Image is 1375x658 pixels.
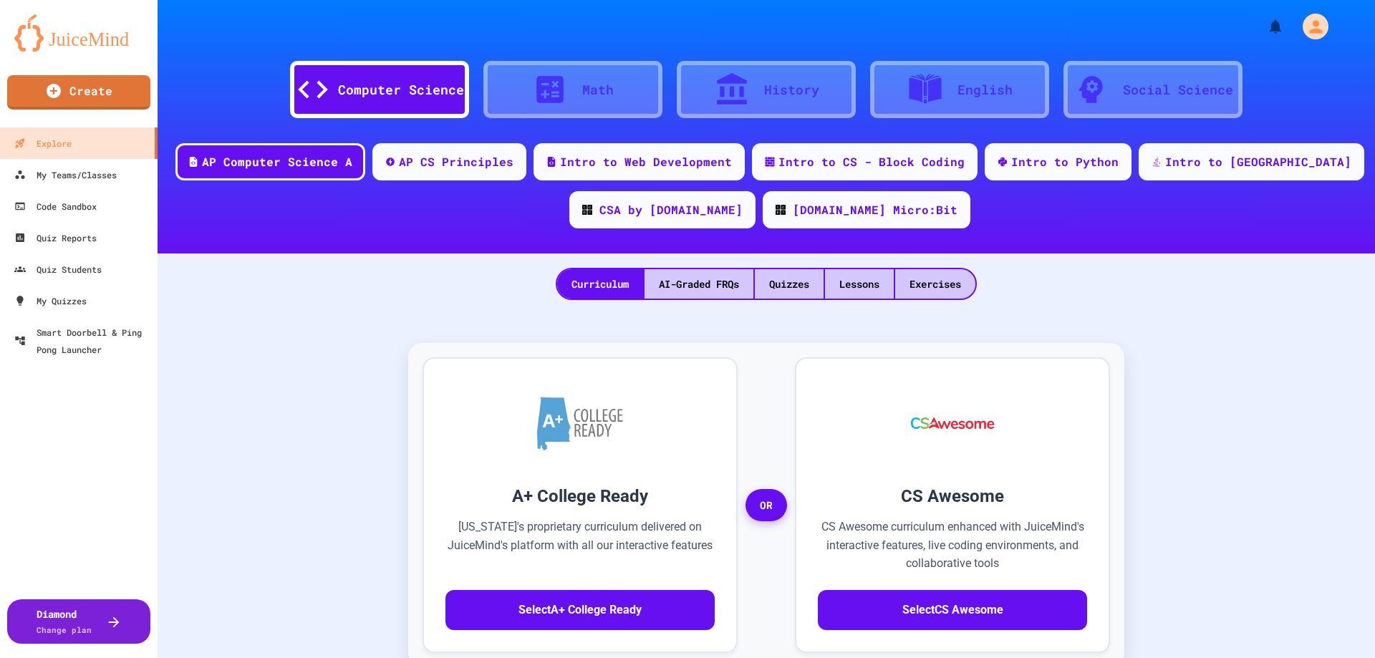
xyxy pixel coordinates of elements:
[537,397,623,450] img: A+ College Ready
[818,483,1087,509] h3: CS Awesome
[202,153,352,170] div: AP Computer Science A
[755,269,824,299] div: Quizzes
[1288,10,1332,43] div: My Account
[582,80,614,100] div: Math
[746,489,787,522] span: OR
[582,205,592,215] img: CODE_logo_RGB.png
[7,599,150,644] button: DiamondChange plan
[37,606,92,637] div: Diamond
[897,380,1009,466] img: CS Awesome
[957,80,1013,100] div: English
[557,269,643,299] div: Curriculum
[14,229,97,246] div: Quiz Reports
[399,153,513,170] div: AP CS Principles
[1123,80,1233,100] div: Social Science
[776,205,786,215] img: CODE_logo_RGB.png
[14,135,72,152] div: Explore
[895,269,975,299] div: Exercises
[1011,153,1119,170] div: Intro to Python
[778,153,965,170] div: Intro to CS - Block Coding
[818,590,1087,630] button: SelectCS Awesome
[599,201,743,218] div: CSA by [DOMAIN_NAME]
[14,324,152,358] div: Smart Doorbell & Ping Pong Launcher
[793,201,957,218] div: [DOMAIN_NAME] Micro:Bit
[764,80,819,100] div: History
[445,483,715,509] h3: A+ College Ready
[14,198,97,215] div: Code Sandbox
[1240,14,1288,39] div: My Notifications
[14,261,102,278] div: Quiz Students
[825,269,894,299] div: Lessons
[645,269,753,299] div: AI-Graded FRQs
[1256,538,1361,599] iframe: chat widget
[37,624,92,635] span: Change plan
[818,518,1087,573] p: CS Awesome curriculum enhanced with JuiceMind's interactive features, live coding environments, a...
[445,518,715,573] p: [US_STATE]'s proprietary curriculum delivered on JuiceMind's platform with all our interactive fe...
[1315,601,1361,644] iframe: chat widget
[7,75,150,110] a: Create
[560,153,732,170] div: Intro to Web Development
[1165,153,1351,170] div: Intro to [GEOGRAPHIC_DATA]
[338,80,464,100] div: Computer Science
[14,14,143,52] img: logo-orange.svg
[14,292,87,309] div: My Quizzes
[445,590,715,630] button: SelectA+ College Ready
[14,166,117,183] div: My Teams/Classes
